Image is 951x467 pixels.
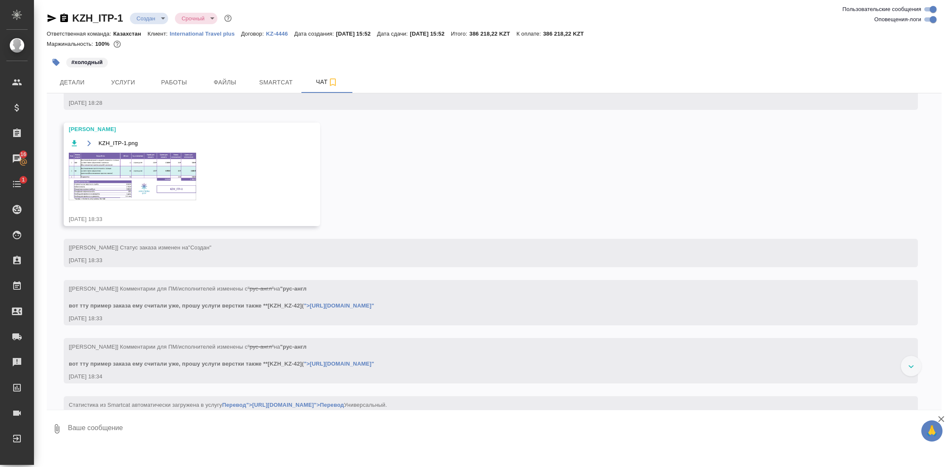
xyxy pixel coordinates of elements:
[69,285,374,309] span: "рус-англ вот тту пример заказа ему считали уже, прошу услуги верстки также **[KZH_KZ-42](
[47,13,57,23] button: Скопировать ссылку для ЯМессенджера
[170,30,241,37] a: International Travel plus
[69,125,290,134] div: [PERSON_NAME]
[304,302,374,309] a: ">[URL][DOMAIN_NAME]"
[147,31,169,37] p: Клиент:
[130,13,168,24] div: Создан
[59,13,69,23] button: Скопировать ссылку
[69,153,196,200] img: KZH_ITP-1.png
[266,31,294,37] p: KZ-4446
[256,77,296,88] span: Smartcat
[543,31,590,37] p: 386 218,22 KZT
[516,31,543,37] p: К оплате:
[307,77,347,87] span: Чат
[410,31,451,37] p: [DATE] 15:52
[113,31,148,37] p: Казахстан
[69,344,374,367] span: "рус-англ вот тту пример заказа ему считали уже, прошу услуги верстки также **[KZH_KZ-42](
[170,31,241,37] p: International Travel plus
[222,13,234,24] button: Доп статусы указывают на важность/срочность заказа
[336,31,377,37] p: [DATE] 15:52
[17,176,30,184] span: 1
[175,13,217,24] div: Создан
[15,150,31,159] span: 16
[294,31,336,37] p: Дата создания:
[95,41,112,47] p: 100%
[377,31,410,37] p: Дата сдачи:
[179,15,207,22] button: Срочный
[2,148,32,169] a: 16
[47,41,95,47] p: Маржинальность:
[112,39,123,50] button: 0.00 KZT;
[47,53,65,72] button: Добавить тэг
[69,215,290,224] div: [DATE] 18:33
[241,31,266,37] p: Договор:
[134,15,158,22] button: Создан
[304,361,374,367] a: ">[URL][DOMAIN_NAME]"
[69,285,374,309] span: [[PERSON_NAME]] Комментарии для ПМ/исполнителей изменены с на
[470,31,517,37] p: 386 218,22 KZT
[69,244,211,251] span: [[PERSON_NAME]] Статус заказа изменен на
[65,58,109,65] span: холодный
[154,77,194,88] span: Работы
[69,372,888,381] div: [DATE] 18:34
[205,77,245,88] span: Файлы
[266,30,294,37] a: KZ-4446
[71,58,103,67] p: #холодный
[72,12,123,24] a: KZH_ITP-1
[925,422,939,440] span: 🙏
[52,77,93,88] span: Детали
[842,5,921,14] span: Пользовательские сообщения
[69,256,888,265] div: [DATE] 18:33
[451,31,469,37] p: Итого:
[328,77,338,87] svg: Подписаться
[69,344,374,367] span: [[PERSON_NAME]] Комментарии для ПМ/исполнителей изменены с на
[248,344,274,350] span: "рус-англ"
[69,138,79,148] button: Скачать
[47,31,113,37] p: Ответственная команда:
[188,244,211,251] span: "Создан"
[84,138,94,148] button: Открыть на драйве
[874,15,921,24] span: Оповещения-логи
[222,402,344,408] a: Перевод">[URL][DOMAIN_NAME]">Перевод
[103,77,143,88] span: Услуги
[921,420,943,442] button: 🙏
[69,314,888,323] div: [DATE] 18:33
[2,173,32,195] a: 1
[69,99,888,107] div: [DATE] 18:28
[248,285,274,292] span: "рус-англ"
[98,139,138,148] span: KZH_ITP-1.png
[69,402,387,408] span: Статистика из Smartcat автоматически загружена в услугу Универсальный.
